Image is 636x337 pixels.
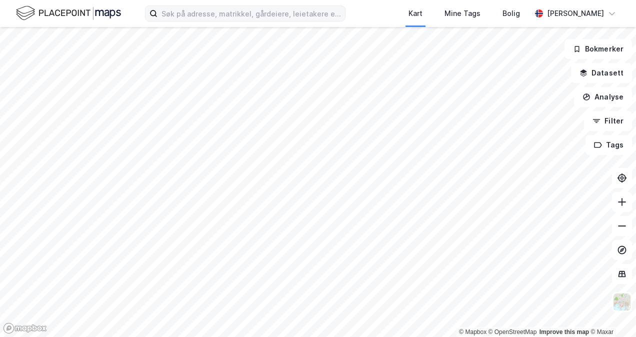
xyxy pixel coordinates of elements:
[586,289,636,337] iframe: Chat Widget
[586,289,636,337] div: Kontrollprogram for chat
[502,7,520,19] div: Bolig
[547,7,604,19] div: [PERSON_NAME]
[408,7,422,19] div: Kart
[157,6,345,21] input: Søk på adresse, matrikkel, gårdeiere, leietakere eller personer
[16,4,121,22] img: logo.f888ab2527a4732fd821a326f86c7f29.svg
[444,7,480,19] div: Mine Tags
